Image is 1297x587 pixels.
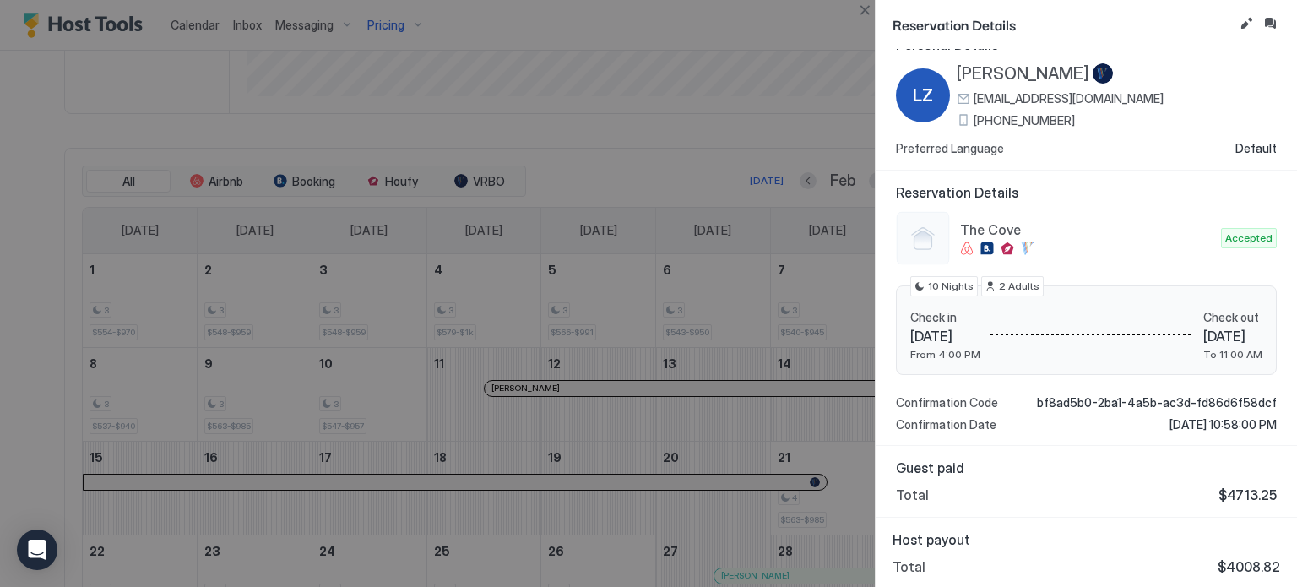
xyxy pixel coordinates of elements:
span: [DATE] 10:58:00 PM [1169,417,1277,432]
span: Host payout [893,531,1280,548]
span: To 11:00 AM [1203,348,1262,361]
span: [EMAIL_ADDRESS][DOMAIN_NAME] [974,91,1164,106]
span: [PHONE_NUMBER] [974,113,1075,128]
span: Check out [1203,310,1262,325]
span: $4008.82 [1218,558,1280,575]
button: Edit reservation [1236,14,1256,34]
span: Reservation Details [896,184,1277,201]
span: LZ [913,83,933,108]
span: Preferred Language [896,141,1004,156]
span: Reservation Details [893,14,1233,35]
span: $4713.25 [1218,486,1277,503]
span: Guest paid [896,459,1277,476]
button: Inbox [1260,14,1280,34]
span: [DATE] [910,328,980,345]
span: bf8ad5b0-2ba1-4a5b-ac3d-fd86d6f58dcf [1037,395,1277,410]
span: [DATE] [1203,328,1262,345]
span: 2 Adults [999,279,1039,294]
span: Confirmation Date [896,417,996,432]
span: Total [896,486,929,503]
span: 10 Nights [928,279,974,294]
span: From 4:00 PM [910,348,980,361]
span: Check in [910,310,980,325]
span: The Cove [960,221,1214,238]
div: Open Intercom Messenger [17,530,57,570]
span: Default [1235,141,1277,156]
span: Confirmation Code [896,395,998,410]
span: [PERSON_NAME] [957,63,1089,84]
span: Accepted [1225,231,1273,246]
span: Total [893,558,925,575]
